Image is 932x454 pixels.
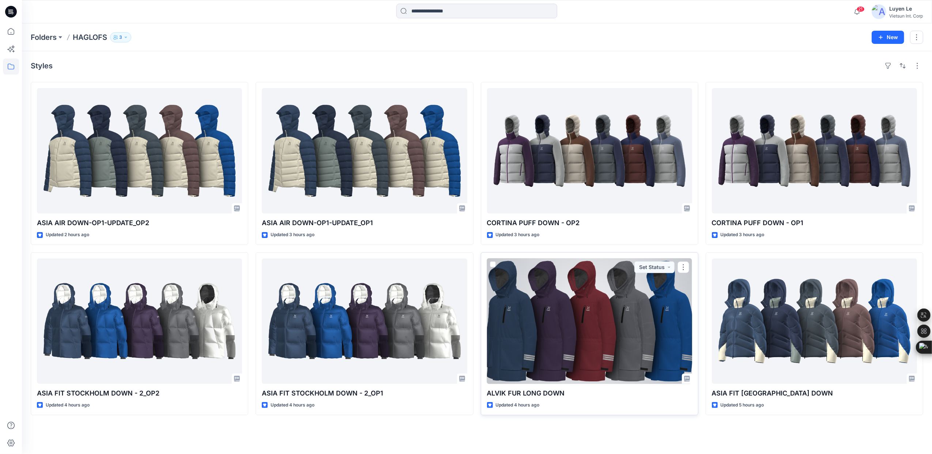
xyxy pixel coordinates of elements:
[262,218,467,228] p: ASIA AIR DOWN-OP1-UPDATE_OP1
[487,88,692,213] a: CORTINA PUFF DOWN - OP2
[712,388,917,398] p: ASIA FIT [GEOGRAPHIC_DATA] DOWN
[262,88,467,213] a: ASIA AIR DOWN-OP1-UPDATE_OP1
[262,258,467,384] a: ASIA FIT STOCKHOLM DOWN - 2​_OP1
[31,61,53,70] h4: Styles
[46,231,89,239] p: Updated 2 hours ago
[110,32,131,42] button: 3
[46,401,90,409] p: Updated 4 hours ago
[712,258,917,384] a: ASIA FIT STOCKHOLM DOWN
[271,231,314,239] p: Updated 3 hours ago
[496,401,540,409] p: Updated 4 hours ago
[872,4,886,19] img: avatar
[857,6,865,12] span: 21
[712,218,917,228] p: CORTINA PUFF DOWN - OP1
[712,88,917,213] a: CORTINA PUFF DOWN - OP1
[31,32,57,42] a: Folders
[889,4,923,13] div: Luyen Le
[119,33,122,41] p: 3
[271,401,314,409] p: Updated 4 hours ago
[37,258,242,384] a: ASIA FIT STOCKHOLM DOWN - 2​_OP2
[487,258,692,384] a: ALVIK FUR LONG DOWN
[721,401,764,409] p: Updated 5 hours ago
[37,388,242,398] p: ASIA FIT STOCKHOLM DOWN - 2​_OP2
[37,218,242,228] p: ASIA AIR DOWN-OP1-UPDATE_OP2
[872,31,904,44] button: New
[37,88,242,213] a: ASIA AIR DOWN-OP1-UPDATE_OP2
[487,218,692,228] p: CORTINA PUFF DOWN - OP2
[889,13,923,19] div: Vietsun Int. Corp
[496,231,540,239] p: Updated 3 hours ago
[487,388,692,398] p: ALVIK FUR LONG DOWN
[73,32,107,42] p: HAGLOFS
[721,231,765,239] p: Updated 3 hours ago
[262,388,467,398] p: ASIA FIT STOCKHOLM DOWN - 2​_OP1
